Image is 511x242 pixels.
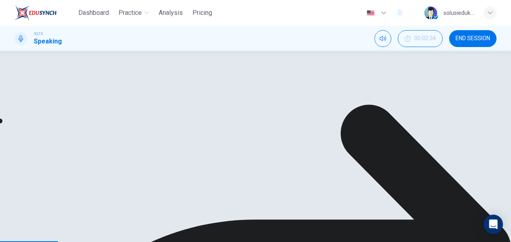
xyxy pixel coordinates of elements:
button: Pricing [189,6,215,20]
span: Dashboard [78,8,109,18]
span: Analysis [159,8,183,18]
button: END SESSION [449,30,497,47]
span: Practice [119,8,142,18]
span: IELTS [34,31,43,37]
div: Mute [374,30,391,47]
img: Profile picture [424,6,437,19]
span: 00:02:34 [414,35,436,42]
div: Open Intercom Messenger [484,215,503,234]
img: EduSynch logo [14,5,57,21]
span: END SESSION [456,35,490,42]
button: Analysis [155,6,186,20]
div: Hide [398,30,443,47]
button: 00:02:34 [398,30,443,47]
a: EduSynch logo [14,5,75,21]
span: Pricing [192,8,212,18]
h1: Speaking [34,37,62,46]
button: Practice [115,6,152,20]
button: Dashboard [75,6,112,20]
div: solusiedukasi-testprep4 [444,8,474,18]
img: en [366,10,376,16]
